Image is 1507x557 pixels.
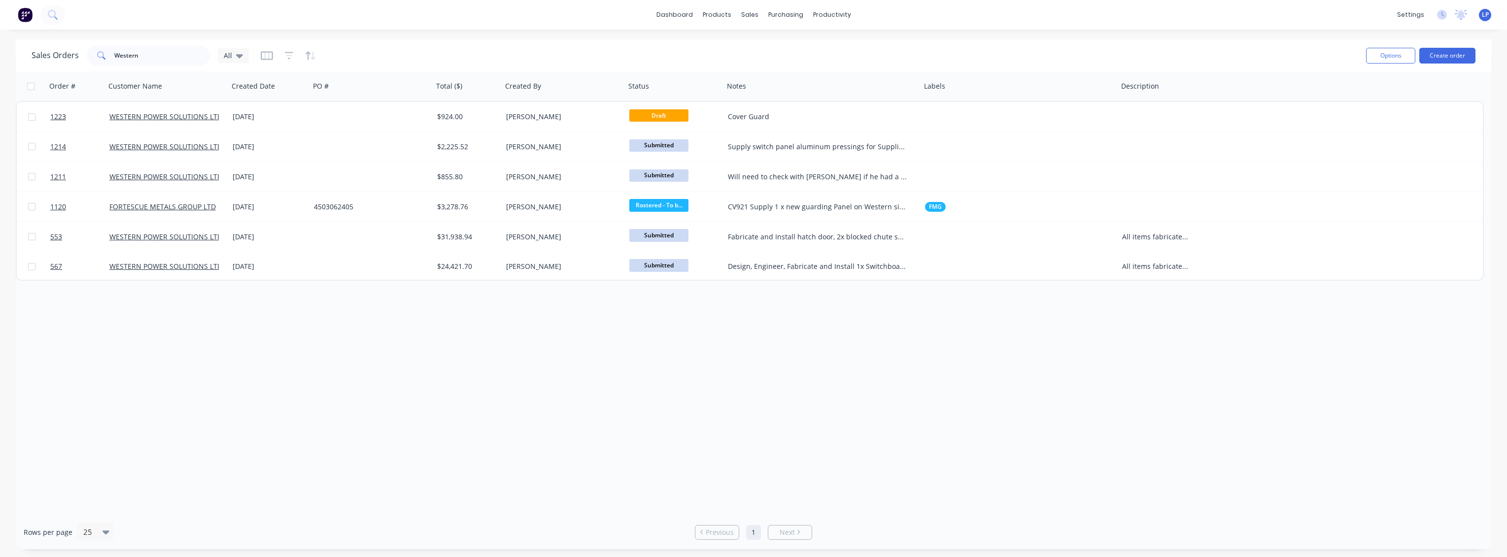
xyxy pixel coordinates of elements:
span: 1223 [50,112,66,122]
div: $855.80 [437,172,495,182]
a: 553 [50,222,109,252]
span: Rows per page [24,527,72,537]
span: Draft [629,109,688,122]
span: Submitted [629,229,688,241]
span: Next [780,527,795,537]
button: Create order [1419,48,1475,64]
button: WPS [925,262,945,271]
div: [PERSON_NAME] [506,262,616,271]
div: Design, Engineer, Fabricate and Install 1x Switchboard frame and 1x Outlet stand. [728,262,908,271]
a: 1214 [50,132,109,162]
span: All [224,50,232,61]
span: 553 [50,232,62,242]
div: [DATE] [233,262,306,271]
a: WESTERN POWER SOLUTIONS LTD [109,172,222,181]
span: 1211 [50,172,66,182]
span: 1214 [50,142,66,152]
span: Submitted [629,139,688,152]
a: 1120 [50,192,109,222]
span: Previous [706,527,734,537]
div: Description [1121,81,1159,91]
div: [PERSON_NAME] [506,232,616,242]
div: Status [628,81,649,91]
button: WPS [925,232,945,242]
a: WESTERN POWER SOLUTIONS LTD [109,112,222,121]
a: Page 1 is your current page [746,525,761,540]
div: [DATE] [233,142,306,152]
span: Submitted [629,259,688,271]
button: FMG [925,202,946,212]
span: WPS [929,112,941,122]
div: settings [1392,7,1429,22]
h1: Sales Orders [32,51,79,60]
div: $24,421.70 [437,262,495,271]
div: $2,225.52 [437,142,495,152]
div: Cover Guard [728,112,908,122]
input: Search... [114,46,210,66]
div: purchasing [763,7,808,22]
a: 567 [50,252,109,281]
a: 1223 [50,102,109,131]
div: PO # [313,81,329,91]
div: Labels [924,81,945,91]
div: $3,278.76 [437,202,495,212]
div: 4503062405 [314,202,423,212]
div: Supply switch panel aluminum pressings for Supplied Pelican box [728,142,908,152]
span: WPS [929,232,941,242]
div: sales [736,7,763,22]
div: CV921 Supply 1 x new guarding Panel on Western side of head end of conveyor. [728,202,908,212]
div: [PERSON_NAME] [506,142,616,152]
div: $31,938.94 [437,232,495,242]
span: LP [1482,10,1489,19]
a: dashboard [651,7,698,22]
div: [DATE] [233,202,306,212]
div: $924.00 [437,112,495,122]
span: FMG [929,202,942,212]
div: [PERSON_NAME] [506,172,616,182]
div: All items fabricated and painted to [PERSON_NAME] specification. [1122,262,1193,271]
div: [DATE] [233,172,306,182]
div: Total ($) [436,81,462,91]
div: Fabricate and Install hatch door, 2x blocked chute sensor pipes and switchboard frame [728,232,908,242]
span: Submitted [629,169,688,182]
div: [DATE] [233,112,306,122]
button: Options [1366,48,1415,64]
ul: Pagination [691,525,816,540]
div: Customer Name [108,81,162,91]
a: WESTERN POWER SOLUTIONS LTD [109,232,222,241]
span: WPS [929,262,941,271]
div: Created By [505,81,541,91]
a: FORTESCUE METALS GROUP LTD [109,202,216,211]
span: Rostered - To b... [629,199,688,211]
div: [PERSON_NAME] [506,202,616,212]
div: All items fabricated and painted to [PERSON_NAME] specification. [1122,232,1193,242]
div: [DATE] [233,232,306,242]
div: productivity [808,7,856,22]
button: WPS [925,112,945,122]
img: Factory [18,7,33,22]
div: Will need to check with [PERSON_NAME] if he had a job in already as i cant find it....[PERSON_NAM... [728,172,908,182]
span: 567 [50,262,62,271]
div: Notes [727,81,746,91]
div: [PERSON_NAME] [506,112,616,122]
a: Next page [768,527,812,537]
a: WESTERN POWER SOLUTIONS LTD [109,142,222,151]
div: Created Date [232,81,275,91]
div: products [698,7,736,22]
div: Order # [49,81,75,91]
span: 1120 [50,202,66,212]
a: Previous page [695,527,739,537]
a: WESTERN POWER SOLUTIONS LTD [109,262,222,271]
a: 1211 [50,162,109,192]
